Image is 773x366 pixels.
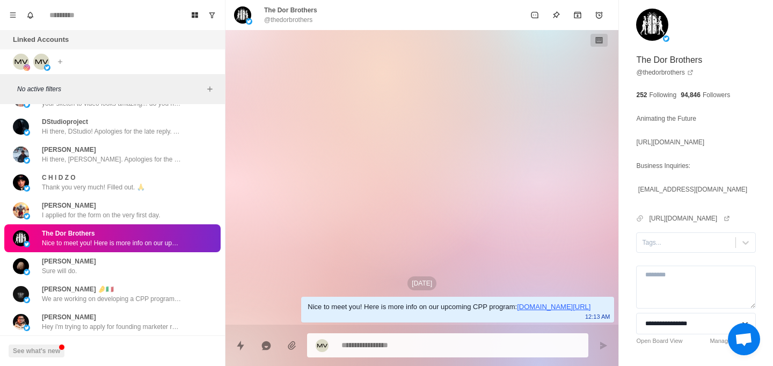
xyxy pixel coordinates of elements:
[17,84,203,94] p: No active filters
[24,101,30,108] img: picture
[316,339,329,352] img: picture
[24,213,30,219] img: picture
[54,55,67,68] button: Add account
[13,147,29,163] img: picture
[710,336,756,346] a: Manage Statuses
[13,314,29,330] img: picture
[42,145,96,155] p: [PERSON_NAME]
[407,276,436,290] p: [DATE]
[24,64,30,71] img: picture
[636,9,668,41] img: picture
[649,214,730,223] a: [URL][DOMAIN_NAME]
[42,257,96,266] p: [PERSON_NAME]
[203,83,216,96] button: Add filters
[234,6,251,24] img: picture
[42,229,95,238] p: The Dor Brothers
[42,127,181,136] p: Hi there, DStudio! Apologies for the late reply. Are you still having this issue? I took a look a...
[636,68,693,77] a: @thedorbrothers
[264,5,317,15] p: The Dor Brothers
[308,301,590,313] div: Nice to meet you! Here is more info on our upcoming CPP program:
[13,202,29,218] img: picture
[13,174,29,191] img: picture
[203,6,221,24] button: Show unread conversations
[588,4,610,26] button: Add reminder
[44,64,50,71] img: picture
[42,173,76,182] p: C H I D Z O
[42,284,114,294] p: [PERSON_NAME] 🤌🇮🇹
[517,303,590,311] a: [DOMAIN_NAME][URL]
[186,6,203,24] button: Board View
[13,34,69,45] p: Linked Accounts
[42,155,181,164] p: Hi there, [PERSON_NAME]. Apologies for the late reply. We're just seeing this now. Is this still ...
[593,335,614,356] button: Send message
[281,335,303,356] button: Add media
[256,335,277,356] button: Reply with AI
[42,294,181,304] p: We are working on developing a CPP program, here is our sign up form: [URL][DOMAIN_NAME]
[681,90,701,100] p: 94,846
[24,241,30,247] img: picture
[42,117,88,127] p: DStudioproject
[13,286,29,302] img: picture
[650,90,677,100] p: Following
[42,99,181,108] p: your sketch to video looks amazing!!! do you have a creator partnership program?
[13,258,29,274] img: picture
[24,325,30,331] img: picture
[42,266,77,276] p: Sure will do.
[13,230,29,246] img: picture
[264,15,312,25] p: @thedorbrothers
[585,311,610,323] p: 12:13 AM
[13,119,29,135] img: picture
[230,335,251,356] button: Quick replies
[42,312,96,322] p: [PERSON_NAME]
[703,90,730,100] p: Followers
[42,238,181,248] p: Nice to meet you! Here is more info on our upcoming CPP program: [URL][DOMAIN_NAME]
[42,210,161,220] p: I applied for the form on the very first day.
[42,322,181,332] p: Hey i'm trying to apply for founding marketer role and getting this error. Lol not sure why you g...
[42,182,145,192] p: Thank you very much! Filled out. 🙏
[636,336,682,346] a: Open Board View
[24,269,30,275] img: picture
[545,4,567,26] button: Pin
[728,323,760,355] a: Open chat
[636,113,747,195] p: Animating the Future [URL][DOMAIN_NAME] Business Inquiries: [EMAIL_ADDRESS][DOMAIN_NAME]
[24,129,30,136] img: picture
[663,35,669,42] img: picture
[24,185,30,192] img: picture
[42,201,96,210] p: [PERSON_NAME]
[9,345,64,357] button: See what's new
[246,18,252,25] img: picture
[21,6,39,24] button: Notifications
[4,6,21,24] button: Menu
[24,157,30,164] img: picture
[524,4,545,26] button: Mark as unread
[636,54,702,67] p: The Dor Brothers
[636,90,647,100] p: 252
[13,54,29,70] img: picture
[33,54,49,70] img: picture
[24,297,30,303] img: picture
[567,4,588,26] button: Archive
